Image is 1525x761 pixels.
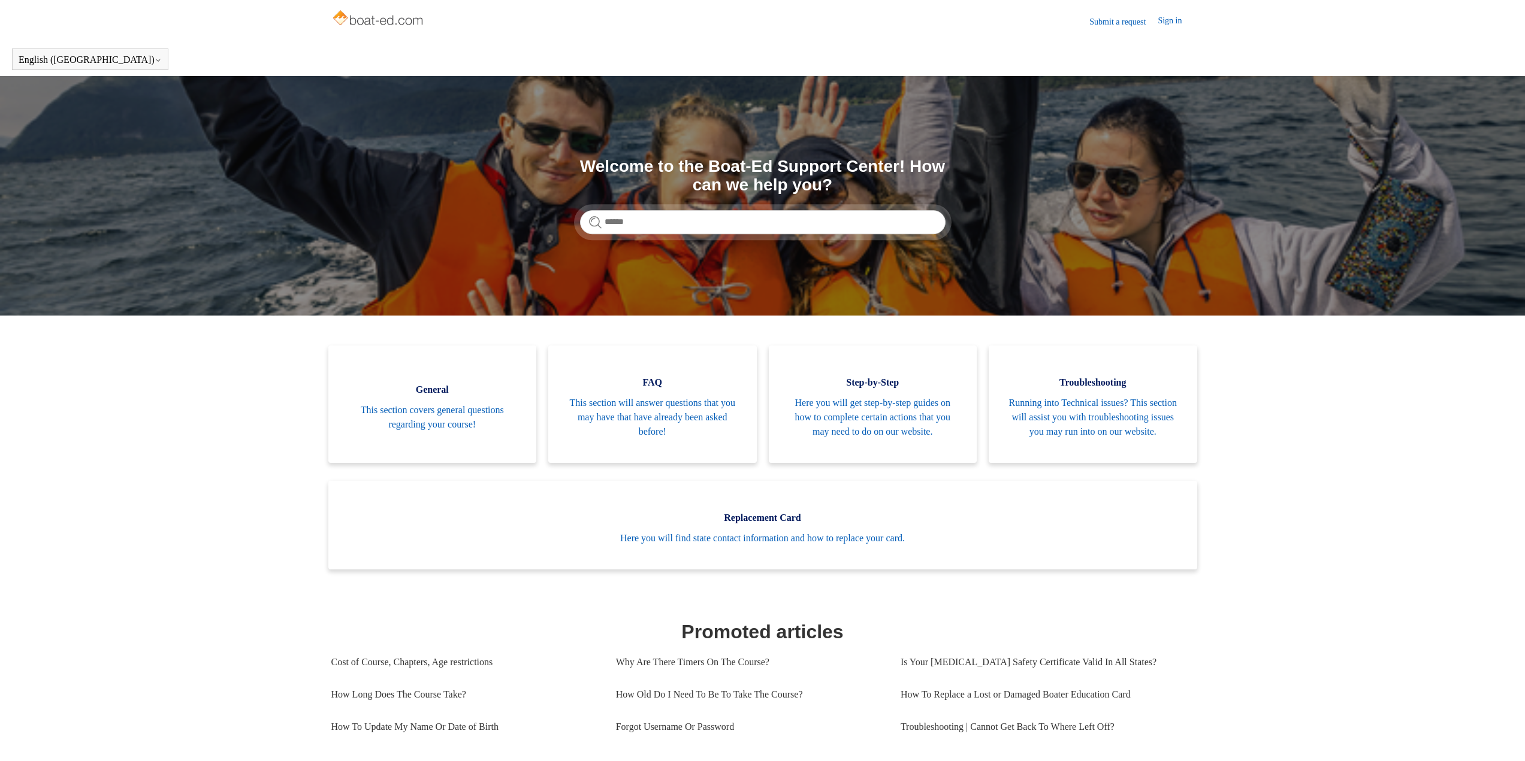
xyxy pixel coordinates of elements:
[580,157,946,195] h1: Welcome to the Boat-Ed Support Center! How can we help you?
[616,678,883,711] a: How Old Do I Need To Be To Take The Course?
[346,531,1179,545] span: Here you will find state contact information and how to replace your card.
[1007,375,1179,390] span: Troubleshooting
[1007,396,1179,439] span: Running into Technical issues? This section will assist you with troubleshooting issues you may r...
[901,646,1185,678] a: Is Your [MEDICAL_DATA] Safety Certificate Valid In All States?
[769,345,977,463] a: Step-by-Step Here you will get step-by-step guides on how to complete certain actions that you ma...
[548,345,757,463] a: FAQ This section will answer questions that you may have that have already been asked before!
[787,396,959,439] span: Here you will get step-by-step guides on how to complete certain actions that you may need to do ...
[331,7,427,31] img: Boat-Ed Help Center home page
[328,481,1197,569] a: Replacement Card Here you will find state contact information and how to replace your card.
[1089,16,1158,28] a: Submit a request
[328,345,537,463] a: General This section covers general questions regarding your course!
[901,678,1185,711] a: How To Replace a Lost or Damaged Boater Education Card
[989,345,1197,463] a: Troubleshooting Running into Technical issues? This section will assist you with troubleshooting ...
[346,403,519,432] span: This section covers general questions regarding your course!
[346,511,1179,525] span: Replacement Card
[580,210,946,234] input: Search
[787,375,959,390] span: Step-by-Step
[331,617,1194,646] h1: Promoted articles
[19,54,162,65] button: English ([GEOGRAPHIC_DATA])
[566,396,739,439] span: This section will answer questions that you may have that have already been asked before!
[616,711,883,743] a: Forgot Username Or Password
[616,646,883,678] a: Why Are There Timers On The Course?
[346,383,519,397] span: General
[566,375,739,390] span: FAQ
[331,646,598,678] a: Cost of Course, Chapters, Age restrictions
[331,711,598,743] a: How To Update My Name Or Date of Birth
[901,711,1185,743] a: Troubleshooting | Cannot Get Back To Where Left Off?
[1158,14,1194,29] a: Sign in
[331,678,598,711] a: How Long Does The Course Take?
